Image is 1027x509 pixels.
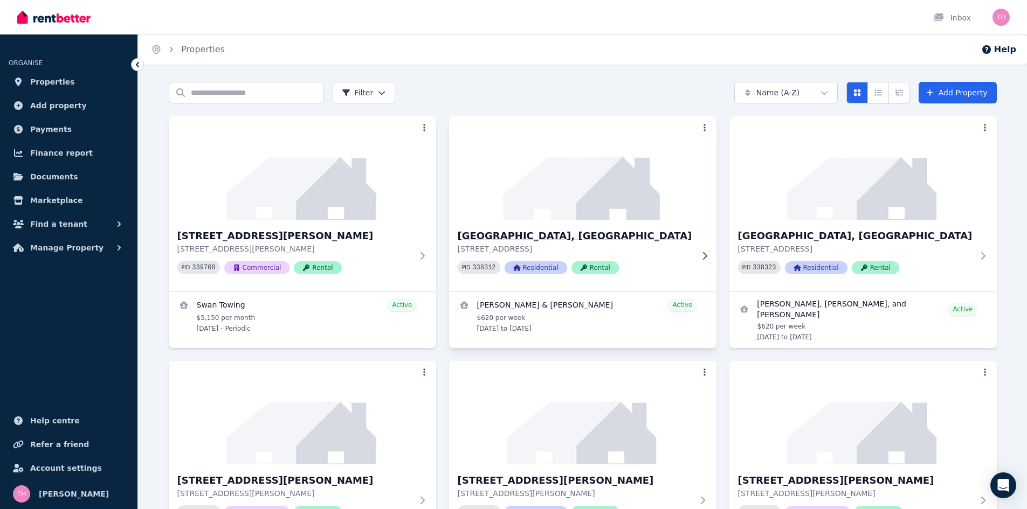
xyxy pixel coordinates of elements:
[177,488,412,499] p: [STREET_ADDRESS][PERSON_NAME]
[30,414,80,427] span: Help centre
[462,264,471,270] small: PID
[867,82,889,103] button: Compact list view
[738,243,973,254] p: [STREET_ADDRESS]
[294,261,341,274] span: Rental
[30,99,87,112] span: Add property
[9,213,129,235] button: Find a tenant
[458,488,693,499] p: [STREET_ADDRESS][PERSON_NAME]
[9,237,129,259] button: Manage Property
[919,82,997,103] a: Add Property
[177,243,412,254] p: [STREET_ADDRESS][PERSON_NAME]
[729,116,997,220] img: 2D Rayleigh Street, Middle Swan
[9,59,43,67] span: ORGANISE
[738,488,973,499] p: [STREET_ADDRESS][PERSON_NAME]
[30,147,93,159] span: Finance report
[458,243,693,254] p: [STREET_ADDRESS]
[992,9,1010,26] img: Tamara Heald
[505,261,567,274] span: Residential
[738,473,973,488] h3: [STREET_ADDRESS][PERSON_NAME]
[977,121,992,136] button: More options
[742,264,751,270] small: PID
[30,170,78,183] span: Documents
[9,142,129,164] a: Finance report
[697,365,712,380] button: More options
[138,34,238,65] nav: Breadcrumb
[177,228,412,243] h3: [STREET_ADDRESS][PERSON_NAME]
[192,264,215,271] code: 339708
[977,365,992,380] button: More options
[846,82,868,103] button: Card view
[30,123,72,136] span: Payments
[417,121,432,136] button: More options
[458,228,693,243] h3: [GEOGRAPHIC_DATA], [GEOGRAPHIC_DATA]
[30,194,82,207] span: Marketplace
[449,116,716,291] a: 2C Rayleigh Street, Middle Swan[GEOGRAPHIC_DATA], [GEOGRAPHIC_DATA][STREET_ADDRESS]PID 338312Resi...
[449,361,716,464] img: 6 Worrell Avenue, High Wycombe
[224,261,290,274] span: Commercial
[333,82,396,103] button: Filter
[9,71,129,93] a: Properties
[169,116,436,291] a: 1 Gallant Court, Midvale[STREET_ADDRESS][PERSON_NAME][STREET_ADDRESS][PERSON_NAME]PID 339708Comme...
[30,438,89,451] span: Refer a friend
[30,462,102,475] span: Account settings
[734,82,838,103] button: Name (A-Z)
[852,261,899,274] span: Rental
[417,365,432,380] button: More options
[785,261,847,274] span: Residential
[933,12,971,23] div: Inbox
[9,190,129,211] a: Marketplace
[39,487,109,500] span: [PERSON_NAME]
[458,473,693,488] h3: [STREET_ADDRESS][PERSON_NAME]
[846,82,910,103] div: View options
[169,361,436,464] img: 6 Gallant Court, Midvale
[729,116,997,291] a: 2D Rayleigh Street, Middle Swan[GEOGRAPHIC_DATA], [GEOGRAPHIC_DATA][STREET_ADDRESS]PID 338323Resi...
[342,87,374,98] span: Filter
[756,87,800,98] span: Name (A-Z)
[990,472,1016,498] div: Open Intercom Messenger
[442,114,723,222] img: 2C Rayleigh Street, Middle Swan
[30,218,87,231] span: Find a tenant
[182,264,190,270] small: PID
[472,264,495,271] code: 338312
[738,228,973,243] h3: [GEOGRAPHIC_DATA], [GEOGRAPHIC_DATA]
[9,434,129,455] a: Refer a friend
[177,473,412,488] h3: [STREET_ADDRESS][PERSON_NAME]
[571,261,619,274] span: Rental
[753,264,776,271] code: 338323
[9,166,129,187] a: Documents
[729,361,997,464] img: 7 Halifax Drive, Davenport
[888,82,910,103] button: Expanded list view
[9,457,129,479] a: Account settings
[181,44,225,54] a: Properties
[169,292,436,339] a: View details for Swan Towing
[17,9,91,25] img: RentBetter
[169,116,436,220] img: 1 Gallant Court, Midvale
[729,292,997,348] a: View details for Jazmaine Schicker, Ngamotu Wano, and George MacDonald
[981,43,1016,56] button: Help
[9,410,129,431] a: Help centre
[9,95,129,116] a: Add property
[30,75,75,88] span: Properties
[9,118,129,140] a: Payments
[13,485,30,503] img: Tamara Heald
[449,292,716,339] a: View details for Sharon & Andrew Saines
[697,121,712,136] button: More options
[30,241,104,254] span: Manage Property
